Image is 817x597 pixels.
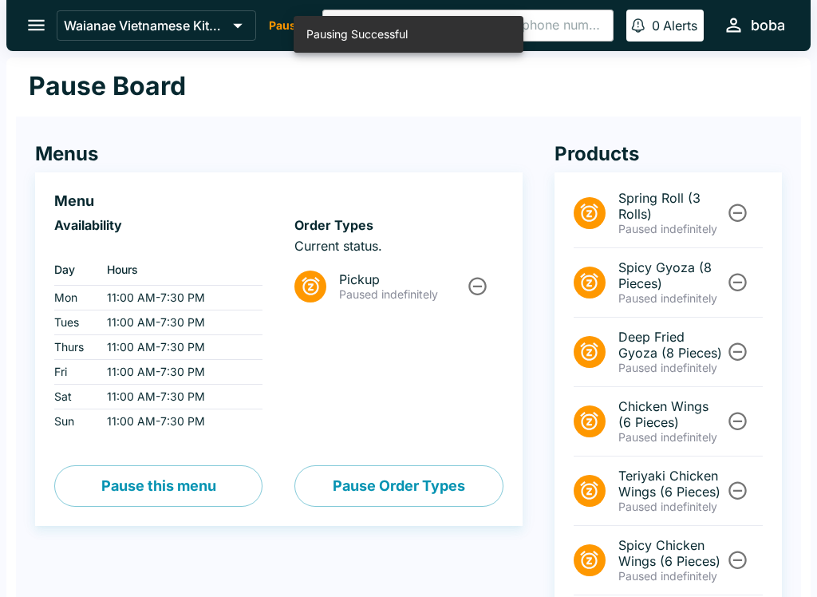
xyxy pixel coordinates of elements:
[54,465,262,507] button: Pause this menu
[723,476,752,505] button: Unpause
[663,18,697,34] p: Alerts
[339,287,464,302] p: Paused indefinitely
[294,217,503,233] h6: Order Types
[94,310,262,335] td: 11:00 AM - 7:30 PM
[94,335,262,360] td: 11:00 AM - 7:30 PM
[618,291,724,306] p: Paused indefinitely
[54,238,262,254] p: ‏
[54,360,94,385] td: Fri
[94,286,262,310] td: 11:00 AM - 7:30 PM
[54,254,94,286] th: Day
[723,406,752,436] button: Unpause
[652,18,660,34] p: 0
[269,18,310,34] p: Paused
[57,10,256,41] button: Waianae Vietnamese Kitchen
[94,409,262,434] td: 11:00 AM - 7:30 PM
[618,329,724,361] span: Deep Fried Gyoza (8 Pieces)
[339,271,464,287] span: Pickup
[294,465,503,507] button: Pause Order Types
[618,569,724,583] p: Paused indefinitely
[16,5,57,45] button: open drawer
[723,267,752,297] button: Unpause
[54,310,94,335] td: Tues
[94,254,262,286] th: Hours
[618,398,724,430] span: Chicken Wings (6 Pieces)
[306,21,408,48] div: Pausing Successful
[618,190,724,222] span: Spring Roll (3 Rolls)
[716,8,791,42] button: boba
[463,271,492,301] button: Unpause
[723,337,752,366] button: Unpause
[618,468,724,500] span: Teriyaki Chicken Wings (6 Pieces)
[618,222,724,236] p: Paused indefinitely
[723,198,752,227] button: Unpause
[64,18,227,34] p: Waianae Vietnamese Kitchen
[618,500,724,514] p: Paused indefinitely
[723,545,752,575] button: Unpause
[35,142,523,166] h4: Menus
[54,335,94,360] td: Thurs
[294,238,503,254] p: Current status.
[618,259,724,291] span: Spicy Gyoza (8 Pieces)
[751,16,785,35] div: boba
[94,360,262,385] td: 11:00 AM - 7:30 PM
[618,537,724,569] span: Spicy Chicken Wings (6 Pieces)
[29,70,186,102] h1: Pause Board
[54,385,94,409] td: Sat
[94,385,262,409] td: 11:00 AM - 7:30 PM
[618,361,724,375] p: Paused indefinitely
[54,286,94,310] td: Mon
[54,409,94,434] td: Sun
[555,142,782,166] h4: Products
[618,430,724,445] p: Paused indefinitely
[54,217,262,233] h6: Availability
